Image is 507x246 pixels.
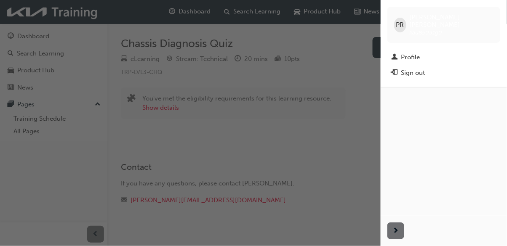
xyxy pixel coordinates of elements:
[401,53,420,62] div: Profile
[387,50,500,65] a: Profile
[392,54,398,61] span: man-icon
[410,13,494,29] span: [PERSON_NAME] [PERSON_NAME]
[393,226,399,236] span: next-icon
[401,68,425,78] div: Sign out
[410,29,443,36] span: kau85031g0
[396,20,404,30] span: PR
[387,65,500,81] button: Sign out
[392,69,398,77] span: exit-icon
